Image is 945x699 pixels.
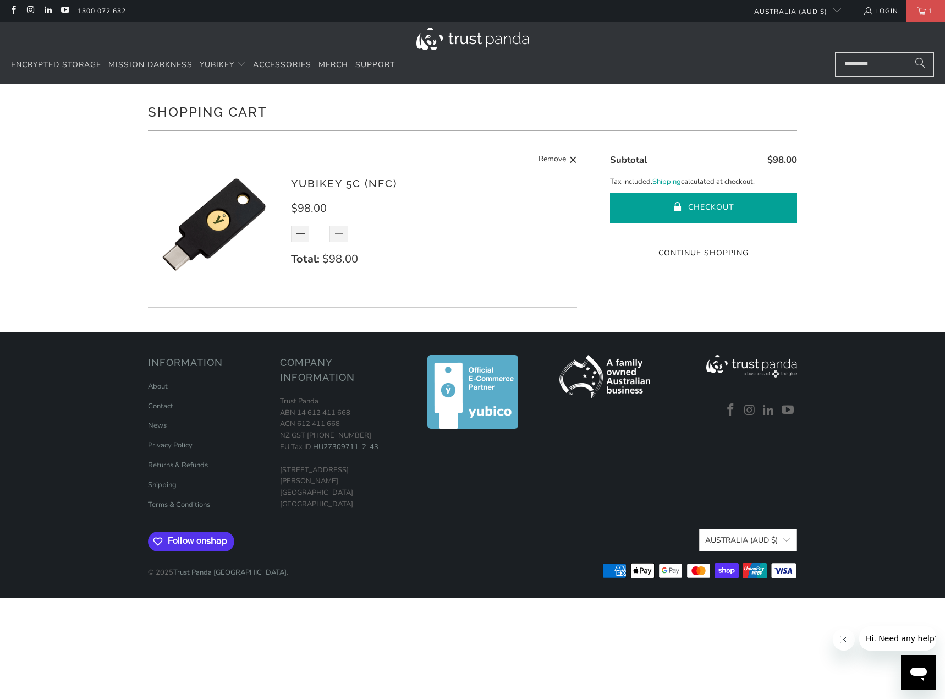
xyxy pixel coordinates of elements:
[313,442,378,452] a: HU27309711-2-43
[610,247,797,259] a: Continue Shopping
[253,59,311,70] span: Accessories
[200,52,246,78] summary: YubiKey
[833,629,855,651] iframe: Close message
[779,403,796,418] a: Trust Panda Australia on YouTube
[652,176,681,188] a: Shipping
[148,421,167,430] a: News
[253,52,311,78] a: Accessories
[416,28,529,50] img: Trust Panda Australia
[11,52,395,78] nav: Translation missing: en.navigation.header.main_nav
[25,7,35,15] a: Trust Panda Australia on Instagram
[11,59,101,70] span: Encrypted Storage
[835,52,934,77] input: Search...
[148,556,288,578] p: © 2025 .
[610,176,797,188] p: Tax included. calculated at checkout.
[291,201,327,216] span: $98.00
[280,396,401,510] p: Trust Panda ABN 14 612 411 668 ACN 612 411 668 NZ GST [PHONE_NUMBER] EU Tax ID: [STREET_ADDRESS][...
[108,52,193,78] a: Mission Darkness
[148,460,208,470] a: Returns & Refunds
[318,52,348,78] a: Merch
[539,153,566,167] span: Remove
[906,52,934,77] button: Search
[699,529,797,551] button: Australia (AUD $)
[148,500,210,510] a: Terms & Conditions
[60,7,69,15] a: Trust Panda Australia on YouTube
[173,567,287,577] a: Trust Panda [GEOGRAPHIC_DATA]
[761,403,777,418] a: Trust Panda Australia on LinkedIn
[355,59,395,70] span: Support
[722,403,739,418] a: Trust Panda Australia on Facebook
[322,252,358,266] span: $98.00
[43,7,52,15] a: Trust Panda Australia on LinkedIn
[863,5,898,17] a: Login
[148,381,168,391] a: About
[539,153,577,167] a: Remove
[355,52,395,78] a: Support
[148,159,280,291] img: YubiKey 5C (NFC)
[7,8,79,17] span: Hi. Need any help?
[291,252,320,266] strong: Total:
[148,100,797,122] h1: Shopping Cart
[610,193,797,223] button: Checkout
[291,177,397,189] a: YubiKey 5C (NFC)
[901,655,936,690] iframe: Button to launch messaging window
[11,52,101,78] a: Encrypted Storage
[200,59,234,70] span: YubiKey
[610,154,647,166] span: Subtotal
[741,403,758,418] a: Trust Panda Australia on Instagram
[78,5,126,17] a: 1300 072 632
[859,626,936,651] iframe: Message from company
[148,440,193,450] a: Privacy Policy
[108,59,193,70] span: Mission Darkness
[148,401,173,411] a: Contact
[767,154,797,166] span: $98.00
[148,480,177,490] a: Shipping
[318,59,348,70] span: Merch
[8,7,18,15] a: Trust Panda Australia on Facebook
